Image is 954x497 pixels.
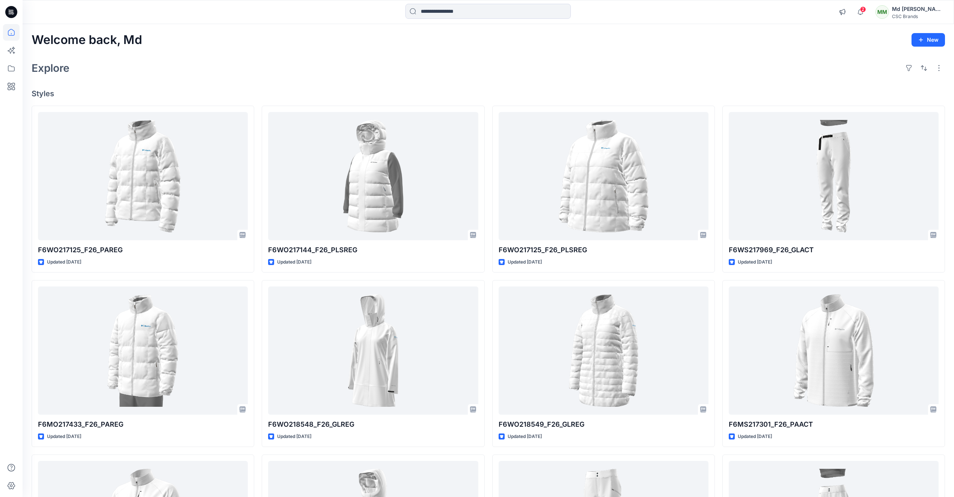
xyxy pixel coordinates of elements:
[277,258,311,266] p: Updated [DATE]
[47,433,81,441] p: Updated [DATE]
[38,112,248,240] a: F6WO217125_F26_PAREG
[729,245,939,255] p: F6WS217969_F26_GLACT
[892,5,945,14] div: Md [PERSON_NAME]
[268,419,478,430] p: F6WO218548_F26_GLREG
[277,433,311,441] p: Updated [DATE]
[38,419,248,430] p: F6MO217433_F26_PAREG
[499,419,708,430] p: F6WO218549_F26_GLREG
[268,286,478,415] a: F6WO218548_F26_GLREG
[738,258,772,266] p: Updated [DATE]
[729,112,939,240] a: F6WS217969_F26_GLACT
[912,33,945,47] button: New
[508,433,542,441] p: Updated [DATE]
[499,245,708,255] p: F6WO217125_F26_PLSREG
[729,419,939,430] p: F6MS217301_F26_PAACT
[32,89,945,98] h4: Styles
[875,5,889,19] div: MM
[32,62,70,74] h2: Explore
[860,6,866,12] span: 2
[47,258,81,266] p: Updated [DATE]
[499,286,708,415] a: F6WO218549_F26_GLREG
[892,14,945,19] div: CSC Brands
[729,286,939,415] a: F6MS217301_F26_PAACT
[738,433,772,441] p: Updated [DATE]
[499,112,708,240] a: F6WO217125_F26_PLSREG
[268,245,478,255] p: F6WO217144_F26_PLSREG
[508,258,542,266] p: Updated [DATE]
[38,286,248,415] a: F6MO217433_F26_PAREG
[38,245,248,255] p: F6WO217125_F26_PAREG
[32,33,142,47] h2: Welcome back, Md
[268,112,478,240] a: F6WO217144_F26_PLSREG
